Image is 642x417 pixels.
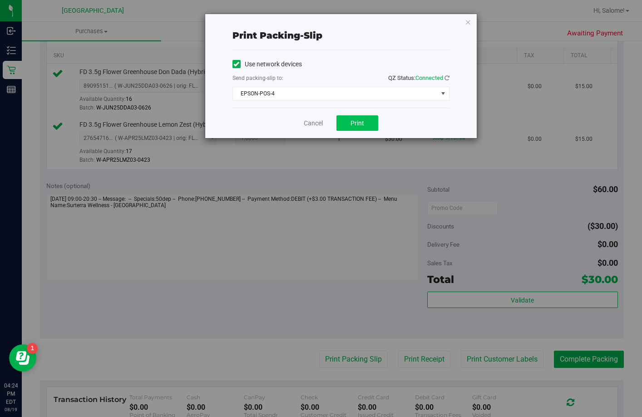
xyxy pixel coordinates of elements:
span: Connected [415,74,443,81]
span: select [437,87,449,100]
button: Print [336,115,378,131]
label: Use network devices [232,60,302,69]
span: QZ Status: [388,74,449,81]
iframe: Resource center unread badge [27,343,38,354]
span: Print packing-slip [232,30,322,41]
a: Cancel [304,119,323,128]
iframe: Resource center [9,344,36,372]
span: Print [351,119,364,127]
span: EPSON-POS-4 [233,87,438,100]
label: Send packing-slip to: [232,74,283,82]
